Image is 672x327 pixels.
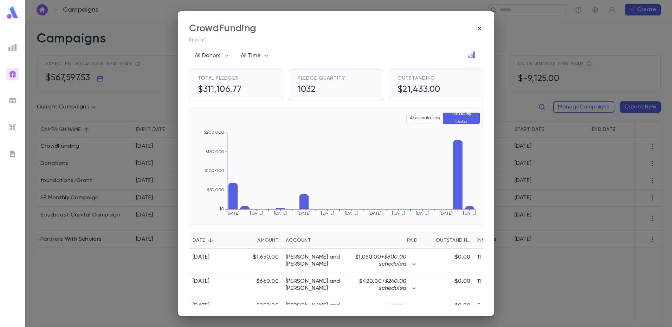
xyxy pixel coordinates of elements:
[237,273,282,297] div: $660.00
[286,254,349,268] a: [PERSON_NAME] and [PERSON_NAME]
[237,232,282,249] div: Amount
[398,75,435,81] span: Outstanding
[355,254,406,268] p: $1,050.00
[250,211,263,216] tspan: [DATE]
[368,211,381,216] tspan: [DATE]
[257,232,279,249] div: Amount
[193,232,205,249] div: Date
[455,302,470,309] p: $0.00
[436,232,470,249] div: Outstanding
[356,278,406,292] p: $420.00
[477,302,480,309] p: 5
[286,278,349,292] a: [PERSON_NAME] and [PERSON_NAME]
[193,254,210,261] div: [DATE]
[407,232,418,249] div: Paid
[392,211,405,216] tspan: [DATE]
[298,85,316,95] h5: 1032
[207,188,224,192] tspan: $50,000
[274,211,287,216] tspan: [DATE]
[204,130,224,135] tspan: $200,000
[321,211,334,216] tspan: [DATE]
[297,211,310,216] tspan: [DATE]
[206,149,224,154] tspan: $150,000
[298,75,345,81] span: Pledge Quantity
[282,232,353,249] div: Account
[8,123,17,132] img: imports_grey.530a8a0e642e233f2baf0ef88e8c9fcb.svg
[198,75,238,81] span: Total Pledges
[189,49,235,62] button: All Donors
[8,43,17,52] img: reports_grey.c525e4749d1bce6a11f5fe2a8de1b229.svg
[406,113,443,124] button: Accumulation
[345,211,358,216] tspan: [DATE]
[286,232,311,249] div: Account
[396,235,407,246] button: Sort
[286,302,349,316] a: [PERSON_NAME] and Esti
[443,113,480,124] button: Totals By Date
[246,235,257,246] button: Sort
[193,302,210,309] div: [DATE]
[237,297,282,321] div: $250.00
[425,235,436,246] button: Sort
[390,303,406,309] span: PAID
[205,168,224,173] tspan: $100,000
[379,279,406,291] span: + $240.00 scheduled
[455,278,470,285] p: $0.00
[8,150,17,158] img: letters_grey.7941b92b52307dd3b8a917253454ce1c.svg
[6,6,20,19] img: logo
[463,211,476,216] tspan: [DATE]
[477,254,481,261] p: 11
[226,211,239,216] tspan: [DATE]
[439,211,452,216] tspan: [DATE]
[189,22,256,34] div: CrowdFunding
[416,211,429,216] tspan: [DATE]
[193,278,210,285] div: [DATE]
[311,235,322,246] button: Sort
[8,96,17,105] img: batches_grey.339ca447c9d9533ef1741baa751efc33.svg
[466,49,477,60] button: Open in Data Center
[421,232,474,249] div: Outstanding
[8,70,17,78] img: campaigns_gradient.17ab1fa96dd0f67c2e976ce0b3818124.svg
[398,85,440,95] h5: $21,433.00
[237,249,282,273] div: $1,650.00
[198,85,242,95] h5: $311,106.77
[474,232,516,249] div: Installments
[195,52,221,59] p: All Donors
[353,232,421,249] div: Paid
[235,49,275,62] button: All Time
[477,232,501,249] div: Installments
[219,207,224,211] tspan: $0
[189,232,237,249] div: Date
[379,254,406,267] span: + $600.00 scheduled
[205,235,216,246] button: Sort
[477,278,481,285] p: 11
[189,36,483,44] p: Import
[455,254,470,261] p: $0.00
[241,52,261,59] p: All Time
